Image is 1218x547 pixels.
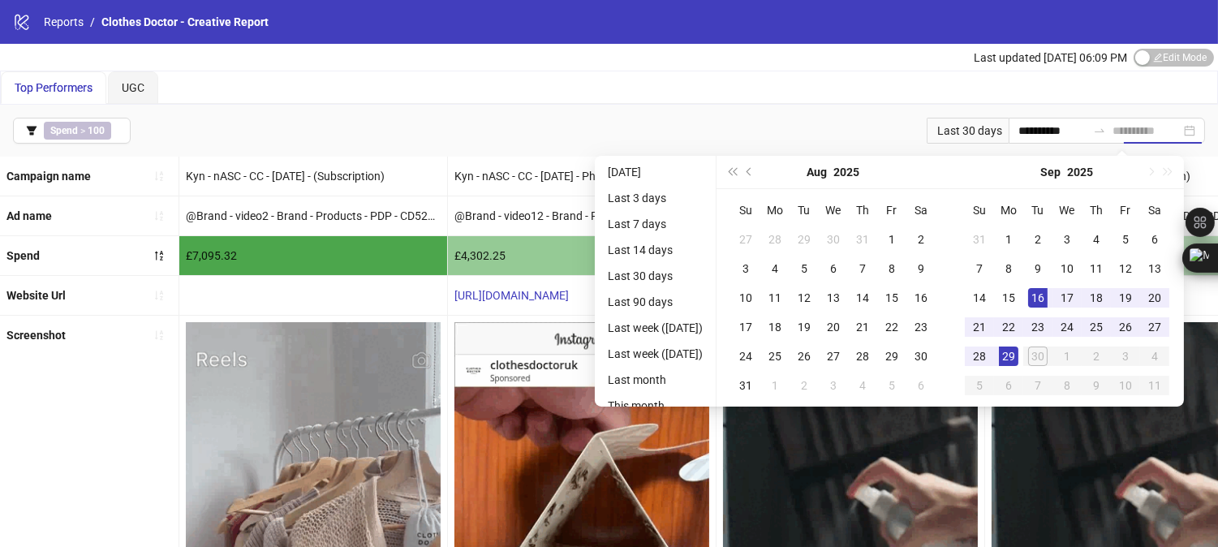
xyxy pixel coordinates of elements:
button: Spend > 100 [13,118,131,144]
button: Choose a month [807,156,828,188]
th: Mo [994,196,1023,225]
th: Tu [790,196,819,225]
div: 5 [970,376,989,395]
td: 2025-10-01 [1052,342,1082,371]
span: sort-ascending [153,170,165,182]
td: 2025-09-04 [1082,225,1111,254]
td: 2025-09-16 [1023,283,1052,312]
th: We [819,196,848,225]
td: 2025-08-19 [790,312,819,342]
span: > [44,122,111,140]
td: 2025-07-27 [731,225,760,254]
td: 2025-09-30 [1023,342,1052,371]
td: 2025-08-14 [848,283,877,312]
div: 1 [999,230,1018,249]
div: 8 [882,259,902,278]
td: 2025-09-19 [1111,283,1140,312]
div: @Brand - video2 - Brand - Products - PDP - CD5245812 - [DATE] [179,196,447,235]
div: 18 [1087,288,1106,308]
div: 8 [1057,376,1077,395]
div: 8 [999,259,1018,278]
div: 30 [824,230,843,249]
div: 12 [1116,259,1135,278]
td: 2025-08-07 [848,254,877,283]
td: 2025-10-02 [1082,342,1111,371]
button: Previous month (PageUp) [741,156,759,188]
td: 2025-10-06 [994,371,1023,400]
div: 11 [1145,376,1164,395]
div: 29 [882,347,902,366]
div: 16 [911,288,931,308]
div: 5 [1116,230,1135,249]
div: 27 [824,347,843,366]
td: 2025-08-08 [877,254,906,283]
th: Su [965,196,994,225]
td: 2025-09-05 [877,371,906,400]
b: Spend [50,125,78,136]
div: 6 [911,376,931,395]
div: 10 [1057,259,1077,278]
button: Last year (Control + left) [723,156,741,188]
button: Choose a year [1068,156,1094,188]
div: 28 [970,347,989,366]
div: 5 [794,259,814,278]
div: 7 [970,259,989,278]
div: 6 [824,259,843,278]
td: 2025-07-31 [848,225,877,254]
div: 1 [765,376,785,395]
td: 2025-08-28 [848,342,877,371]
div: 3 [1057,230,1077,249]
td: 2025-10-09 [1082,371,1111,400]
div: 7 [853,259,872,278]
span: to [1093,124,1106,137]
span: swap-right [1093,124,1106,137]
div: 28 [853,347,872,366]
td: 2025-08-27 [819,342,848,371]
li: Last 14 days [601,240,709,260]
div: 28 [765,230,785,249]
li: Last 3 days [601,188,709,208]
td: 2025-08-16 [906,283,936,312]
td: 2025-09-22 [994,312,1023,342]
td: 2025-09-02 [1023,225,1052,254]
div: 2 [911,230,931,249]
b: Screenshot [6,329,66,342]
span: Last updated [DATE] 06:09 PM [974,51,1127,64]
div: 31 [970,230,989,249]
div: 4 [1087,230,1106,249]
td: 2025-09-20 [1140,283,1169,312]
div: 26 [1116,317,1135,337]
td: 2025-09-17 [1052,283,1082,312]
td: 2025-09-14 [965,283,994,312]
td: 2025-08-31 [965,225,994,254]
th: Sa [1140,196,1169,225]
div: Kyn - nASC - CC - [DATE] - Pheromone [448,157,716,196]
div: 22 [882,317,902,337]
b: Spend [6,249,40,262]
div: 15 [999,288,1018,308]
div: £4,302.25 [448,236,716,275]
td: 2025-08-15 [877,283,906,312]
td: 2025-10-05 [965,371,994,400]
div: 27 [736,230,755,249]
td: 2025-09-10 [1052,254,1082,283]
div: 13 [824,288,843,308]
td: 2025-08-04 [760,254,790,283]
span: sort-descending [153,250,165,261]
td: 2025-09-12 [1111,254,1140,283]
td: 2025-09-13 [1140,254,1169,283]
span: Top Performers [15,81,93,94]
td: 2025-09-06 [1140,225,1169,254]
div: 7 [1028,376,1048,395]
span: sort-ascending [153,329,165,341]
td: 2025-08-17 [731,312,760,342]
span: UGC [122,81,144,94]
div: 14 [853,288,872,308]
td: 2025-09-18 [1082,283,1111,312]
div: 24 [736,347,755,366]
span: sort-ascending [153,210,165,222]
td: 2025-07-28 [760,225,790,254]
li: Last 7 days [601,214,709,234]
div: 31 [736,376,755,395]
div: @Brand - video12 - Brand - Pheromone - PDP - CD8645891 - [DATE] - Copy [448,196,716,235]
